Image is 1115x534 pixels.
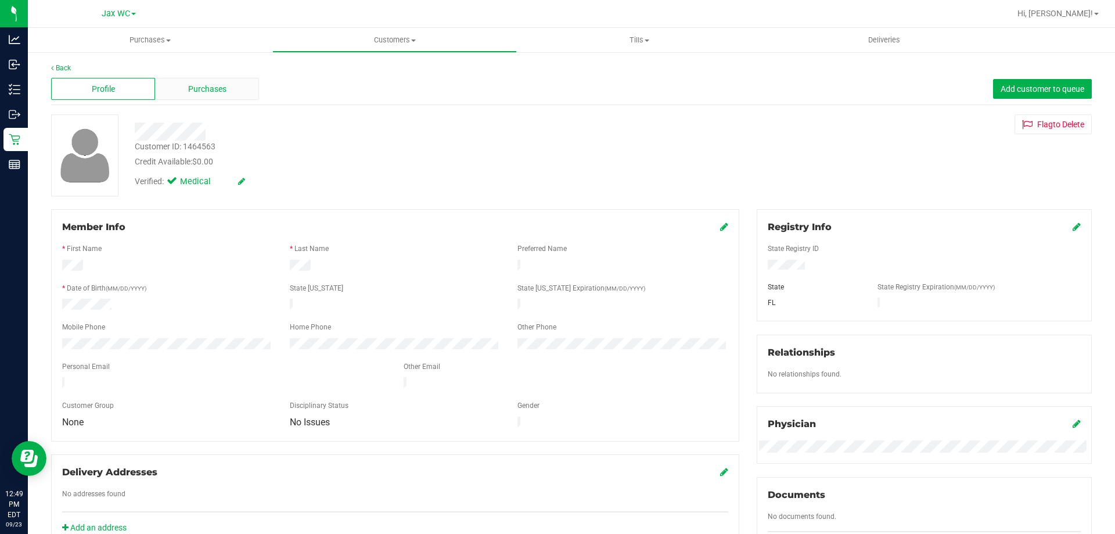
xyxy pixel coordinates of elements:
span: Deliveries [853,35,916,45]
span: Add customer to queue [1001,84,1084,94]
label: State Registry ID [768,243,819,254]
span: Medical [180,175,226,188]
p: 12:49 PM EDT [5,489,23,520]
button: Flagto Delete [1015,114,1092,134]
label: Date of Birth [67,283,146,293]
span: No documents found. [768,513,836,521]
label: State Registry Expiration [877,282,995,292]
p: 09/23 [5,520,23,529]
label: Customer Group [62,400,114,411]
div: Verified: [135,175,245,188]
a: Tills [517,28,761,52]
button: Add customer to queue [993,79,1092,99]
div: State [759,282,869,292]
label: Mobile Phone [62,322,105,332]
inline-svg: Inbound [9,59,20,70]
label: Personal Email [62,361,110,372]
span: Hi, [PERSON_NAME]! [1017,9,1093,18]
inline-svg: Retail [9,134,20,145]
inline-svg: Outbound [9,109,20,120]
span: Jax WC [102,9,130,19]
label: State [US_STATE] [290,283,343,293]
img: user-icon.png [55,126,116,185]
a: Deliveries [762,28,1006,52]
span: (MM/DD/YYYY) [954,284,995,291]
span: Registry Info [768,221,832,232]
a: Back [51,64,71,72]
span: (MM/DD/YYYY) [605,285,645,292]
span: Physician [768,418,816,429]
label: Other Phone [517,322,556,332]
span: Purchases [188,83,226,95]
span: Profile [92,83,115,95]
label: Preferred Name [517,243,567,254]
span: $0.00 [192,157,213,166]
span: (MM/DD/YYYY) [106,285,146,292]
label: No addresses found [62,489,125,499]
label: State [US_STATE] Expiration [517,283,645,293]
span: Relationships [768,347,835,358]
span: Documents [768,489,825,500]
span: No Issues [290,417,330,428]
a: Add an address [62,523,127,532]
span: None [62,417,84,428]
iframe: Resource center [12,441,46,476]
a: Customers [272,28,517,52]
label: Other Email [404,361,440,372]
label: First Name [67,243,102,254]
span: Member Info [62,221,125,232]
div: Credit Available: [135,156,646,168]
span: Delivery Addresses [62,467,157,478]
inline-svg: Reports [9,159,20,170]
inline-svg: Inventory [9,84,20,95]
span: Tills [517,35,761,45]
label: Home Phone [290,322,331,332]
div: FL [759,298,869,308]
a: Purchases [28,28,272,52]
label: Gender [517,400,539,411]
span: Purchases [28,35,272,45]
span: Customers [273,35,516,45]
label: No relationships found. [768,369,841,379]
label: Last Name [294,243,329,254]
div: Customer ID: 1464563 [135,141,215,153]
inline-svg: Analytics [9,34,20,45]
label: Disciplinary Status [290,400,348,411]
